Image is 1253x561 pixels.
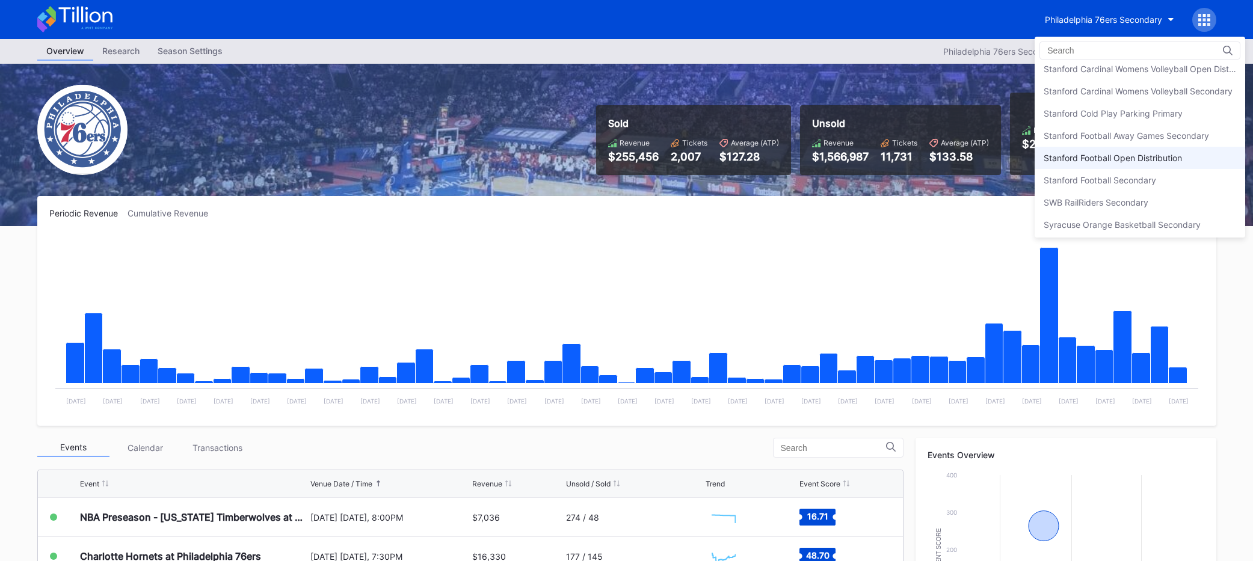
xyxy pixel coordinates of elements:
[1044,86,1233,96] div: Stanford Cardinal Womens Volleyball Secondary
[1044,153,1182,163] div: Stanford Football Open Distribution
[1044,197,1148,207] div: SWB RailRiders Secondary
[1044,130,1209,141] div: Stanford Football Away Games Secondary
[1044,219,1201,230] div: Syracuse Orange Basketball Secondary
[1044,175,1156,185] div: Stanford Football Secondary
[1044,64,1236,74] div: Stanford Cardinal Womens Volleyball Open Distribution
[1044,108,1183,118] div: Stanford Cold Play Parking Primary
[1047,46,1153,55] input: Search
